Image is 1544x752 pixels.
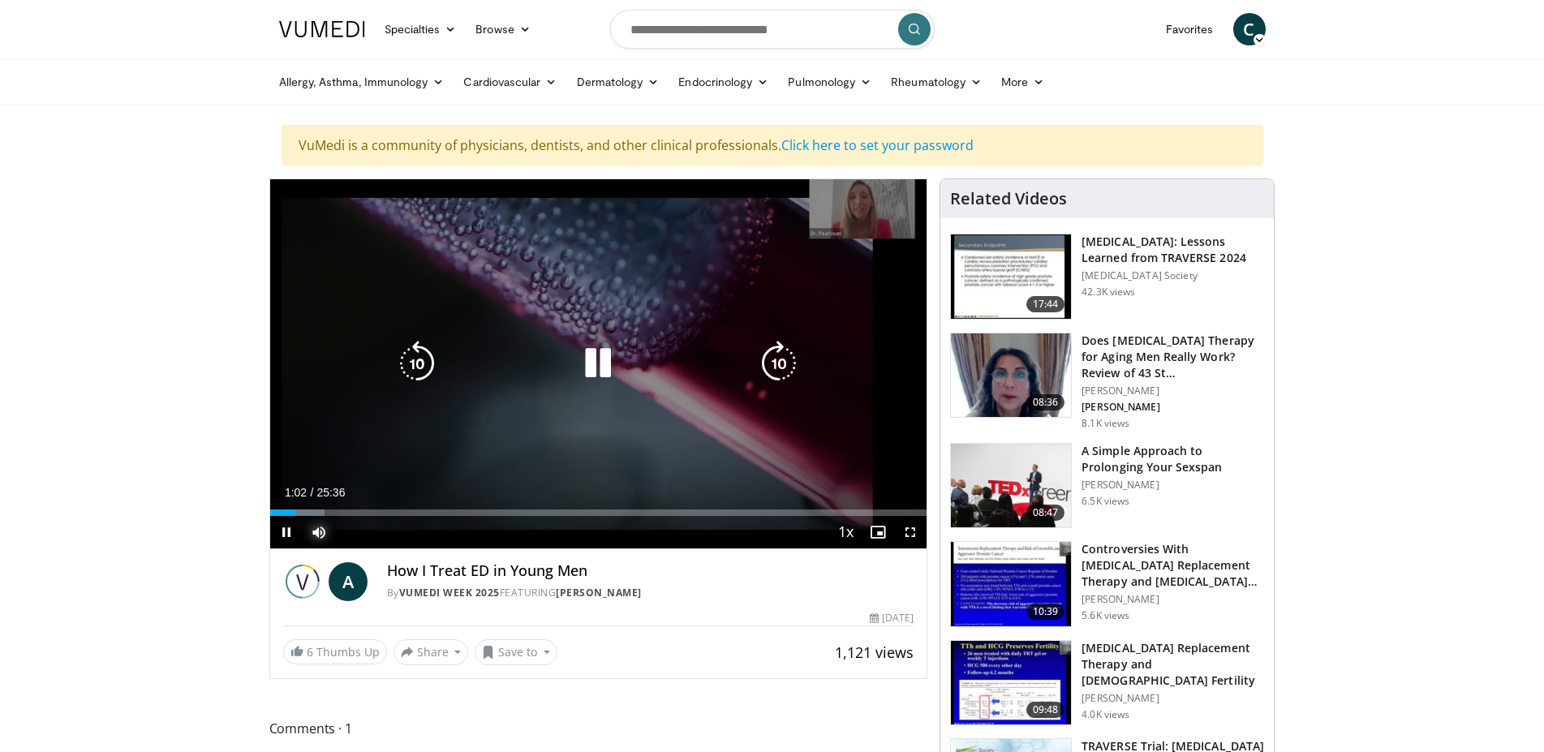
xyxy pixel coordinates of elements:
[778,66,881,98] a: Pulmonology
[950,541,1264,627] a: 10:39 Controversies With [MEDICAL_DATA] Replacement Therapy and [MEDICAL_DATA] Can… [PERSON_NAME]...
[387,586,914,600] div: By FEATURING
[829,516,862,548] button: Playback Rate
[669,66,778,98] a: Endocrinology
[1156,13,1224,45] a: Favorites
[951,641,1071,725] img: 58e29ddd-d015-4cd9-bf96-f28e303b730c.150x105_q85_crop-smart_upscale.jpg
[269,718,928,739] span: Comments 1
[870,611,914,625] div: [DATE]
[1082,708,1129,721] p: 4.0K views
[1082,495,1129,508] p: 6.5K views
[283,639,387,664] a: 6 Thumbs Up
[1082,692,1264,705] p: [PERSON_NAME]
[1082,609,1129,622] p: 5.6K views
[375,13,467,45] a: Specialties
[1082,269,1264,282] p: [MEDICAL_DATA] Society
[282,125,1263,165] div: VuMedi is a community of physicians, dentists, and other clinical professionals.
[1026,702,1065,718] span: 09:48
[399,586,500,599] a: Vumedi Week 2025
[991,66,1054,98] a: More
[950,443,1264,529] a: 08:47 A Simple Approach to Prolonging Your Sexspan [PERSON_NAME] 6.5K views
[279,21,365,37] img: VuMedi Logo
[1026,394,1065,410] span: 08:36
[610,10,935,49] input: Search topics, interventions
[394,639,469,665] button: Share
[329,562,368,601] a: A
[781,136,974,154] a: Click here to set your password
[894,516,927,548] button: Fullscreen
[307,644,313,660] span: 6
[270,509,927,516] div: Progress Bar
[567,66,669,98] a: Dermatology
[1082,443,1264,475] h3: A Simple Approach to Prolonging Your Sexspan
[387,562,914,580] h4: How I Treat ED in Young Men
[881,66,991,98] a: Rheumatology
[1082,417,1129,430] p: 8.1K views
[466,13,540,45] a: Browse
[1082,286,1135,299] p: 42.3K views
[951,234,1071,319] img: 1317c62a-2f0d-4360-bee0-b1bff80fed3c.150x105_q85_crop-smart_upscale.jpg
[311,486,314,499] span: /
[1082,479,1264,492] p: [PERSON_NAME]
[951,444,1071,528] img: c4bd4661-e278-4c34-863c-57c104f39734.150x105_q85_crop-smart_upscale.jpg
[269,66,454,98] a: Allergy, Asthma, Immunology
[475,639,557,665] button: Save to
[303,516,335,548] button: Mute
[316,486,345,499] span: 25:36
[1082,401,1264,414] p: [PERSON_NAME]
[283,562,322,601] img: Vumedi Week 2025
[1082,234,1264,266] h3: [MEDICAL_DATA]: Lessons Learned from TRAVERSE 2024
[285,486,307,499] span: 1:02
[1026,604,1065,620] span: 10:39
[270,516,303,548] button: Pause
[1082,640,1264,689] h3: [MEDICAL_DATA] Replacement Therapy and [DEMOGRAPHIC_DATA] Fertility
[862,516,894,548] button: Enable picture-in-picture mode
[556,586,642,599] a: [PERSON_NAME]
[835,642,914,662] span: 1,121 views
[950,333,1264,430] a: 08:36 Does [MEDICAL_DATA] Therapy for Aging Men Really Work? Review of 43 St… [PERSON_NAME] [PERS...
[951,542,1071,626] img: 418933e4-fe1c-4c2e-be56-3ce3ec8efa3b.150x105_q85_crop-smart_upscale.jpg
[950,189,1067,208] h4: Related Videos
[1026,505,1065,521] span: 08:47
[950,234,1264,320] a: 17:44 [MEDICAL_DATA]: Lessons Learned from TRAVERSE 2024 [MEDICAL_DATA] Society 42.3K views
[950,640,1264,726] a: 09:48 [MEDICAL_DATA] Replacement Therapy and [DEMOGRAPHIC_DATA] Fertility [PERSON_NAME] 4.0K views
[1082,541,1264,590] h3: Controversies With [MEDICAL_DATA] Replacement Therapy and [MEDICAL_DATA] Can…
[1026,296,1065,312] span: 17:44
[1082,385,1264,397] p: [PERSON_NAME]
[1082,593,1264,606] p: [PERSON_NAME]
[1082,333,1264,381] h3: Does [MEDICAL_DATA] Therapy for Aging Men Really Work? Review of 43 St…
[951,333,1071,418] img: 4d4bce34-7cbb-4531-8d0c-5308a71d9d6c.150x105_q85_crop-smart_upscale.jpg
[454,66,566,98] a: Cardiovascular
[1233,13,1266,45] a: C
[270,179,927,549] video-js: Video Player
